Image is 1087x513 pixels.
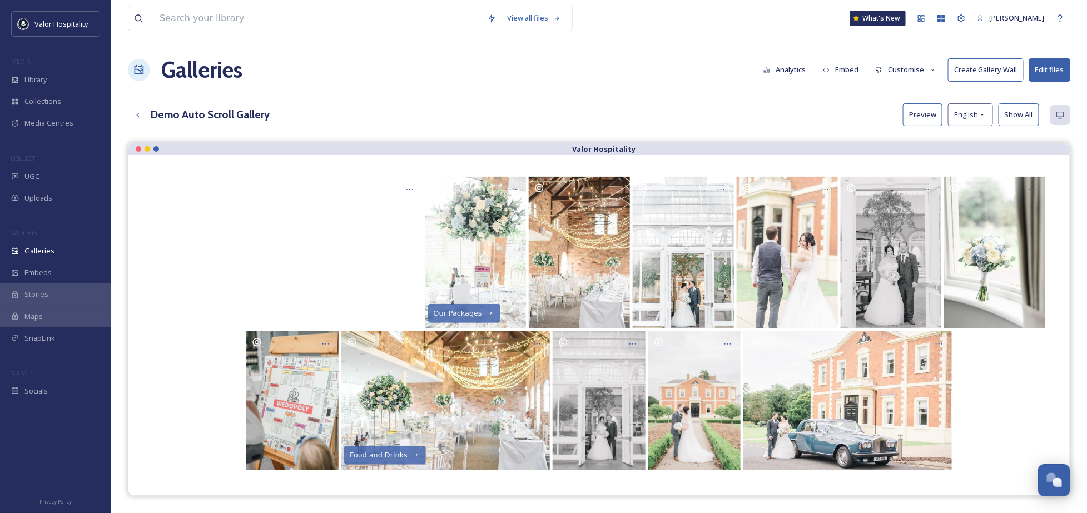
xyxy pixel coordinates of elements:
button: Analytics [758,59,812,81]
a: Galleries [161,53,242,87]
a: Analytics [758,59,817,81]
div: Food and Drinks [350,451,408,459]
a: View all files [502,7,567,29]
span: Uploads [24,193,52,203]
span: WIDGETS [11,228,37,237]
span: Valor Hospitality [34,19,88,29]
a: Privacy Policy [39,494,72,507]
strong: Valor Hospitality [573,144,636,154]
h3: Demo Auto Scroll Gallery [151,107,270,123]
span: MEDIA [11,57,31,66]
input: Search your library [154,6,482,31]
a: Our Packages [424,177,528,328]
span: Embeds [24,267,52,278]
span: Maps [24,311,43,322]
a: Food and Drinks [340,331,552,470]
span: COLLECT [11,154,35,162]
span: SnapLink [24,333,55,343]
span: Stories [24,289,48,300]
span: English [954,109,978,120]
button: Show All [999,103,1039,126]
span: Media Centres [24,118,73,128]
button: Create Gallery Wall [948,58,1024,81]
span: [PERSON_NAME] [990,13,1045,23]
button: Edit files [1029,58,1070,81]
span: Privacy Policy [39,498,72,505]
span: Socials [24,386,48,396]
span: Galleries [24,246,54,256]
button: Preview [903,103,942,126]
img: images [18,18,29,29]
span: SOCIALS [11,368,33,377]
span: UGC [24,171,39,182]
button: Customise [870,59,942,81]
span: Collections [24,96,61,107]
span: Library [24,74,47,85]
a: [PERSON_NAME] [971,7,1050,29]
a: What's New [850,11,906,26]
button: Open Chat [1038,464,1070,496]
button: Embed [817,59,865,81]
div: Our Packages [434,310,482,317]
